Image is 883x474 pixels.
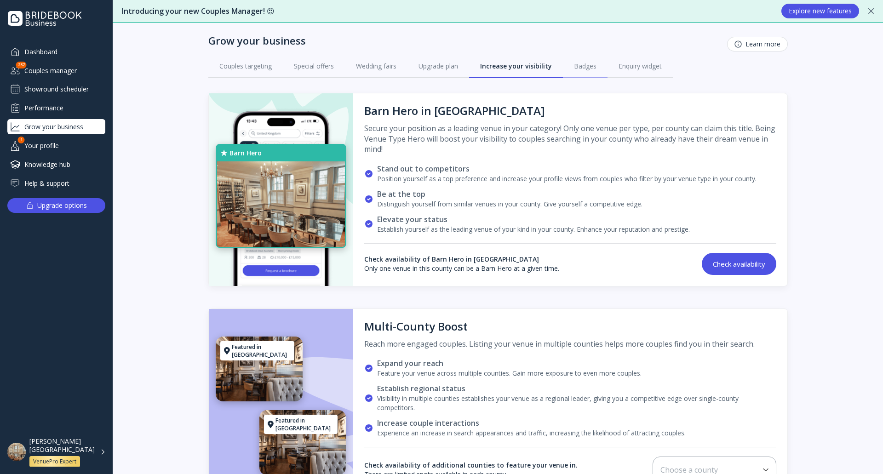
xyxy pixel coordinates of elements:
[364,320,776,349] div: Reach more engaged couples. Listing your venue in multiple counties helps more couples find you i...
[7,138,105,153] a: Your profile1
[283,54,345,78] a: Special offers
[294,62,334,71] div: Special offers
[377,174,757,183] div: Position yourself as a top preference and increase your profile views from couples who filter by ...
[264,415,338,434] div: Featured in [GEOGRAPHIC_DATA]
[7,157,105,172] a: Knowledge hub
[713,260,765,268] div: Check availability
[18,137,25,143] div: 1
[480,62,552,71] div: Increase your visibility
[33,458,76,465] div: VenuePro Expert
[789,7,852,15] div: Explore new features
[7,100,105,115] a: Performance
[7,138,105,153] div: Your profile
[377,394,776,412] div: Visibility in multiple counties establishes your venue as a regional leader, giving you a competi...
[563,54,608,78] a: Badges
[781,4,859,18] button: Explore new features
[7,198,105,213] button: Upgrade options
[364,255,694,264] div: Check availability of Barn Hero in [GEOGRAPHIC_DATA]
[377,189,642,200] div: Be at the top
[419,62,458,71] div: Upgrade plan
[469,54,563,78] a: Increase your visibility
[122,6,772,17] div: Introducing your new Couples Manager! 😍
[219,62,272,71] div: Couples targeting
[227,105,335,315] img: dpr=1,fit=cover,g=face,w=231,h=449
[574,62,596,71] div: Badges
[377,358,642,369] div: Expand your reach
[377,214,690,225] div: Elevate your status
[377,428,686,438] div: Experience an increase in search appearances and traffic, increasing the likelihood of attracting...
[345,54,407,78] a: Wedding fairs
[407,54,469,78] a: Upgrade plan
[364,104,545,118] h4: Barn Hero in [GEOGRAPHIC_DATA]
[619,62,662,71] div: Enquiry widget
[702,253,776,275] button: Check availability
[216,337,303,402] img: dpr=1,fit=cover,g=face,w=200,h=150
[837,430,883,474] iframe: Chat Widget
[364,104,776,154] div: Secure your position as a leading venue in your category! Only one venue per type, per county can...
[356,62,396,71] div: Wedding fairs
[377,200,642,209] div: Distinguish yourself from similar venues in your county. Give yourself a competitive edge.
[364,320,468,333] h4: Multi-County Boost
[7,119,105,134] a: Grow your business
[217,161,345,247] img: dpr=1,fit=cover,g=face,w=300,h=200
[377,383,776,394] div: Establish regional status
[7,176,105,191] a: Help & support
[217,145,345,161] div: Barn Hero
[377,418,686,428] div: Increase couple interactions
[7,443,26,461] img: dpr=1,fit=cover,g=face,w=48,h=48
[377,164,757,174] div: Stand out to competitors
[7,44,105,59] a: Dashboard
[377,369,642,378] div: Feature your venue across multiple counties. Gain more exposure to even more couples.
[364,461,645,470] div: Check availability of additional counties to feature your venue in.
[7,63,105,78] a: Couples manager257
[208,34,306,47] div: Grow your business
[727,37,788,51] button: Learn more
[7,63,105,78] div: Couples manager
[7,82,105,97] a: Showround scheduler
[37,199,87,212] div: Upgrade options
[208,54,283,78] a: Couples targeting
[364,255,694,273] div: Only one venue in this county can be a Barn Hero at a given time.
[220,341,294,360] div: Featured in [GEOGRAPHIC_DATA]
[29,437,95,454] div: [PERSON_NAME][GEOGRAPHIC_DATA]
[734,40,780,48] div: Learn more
[608,54,673,78] a: Enquiry widget
[16,62,27,69] div: 257
[377,225,690,234] div: Establish yourself as the leading venue of your kind in your county. Enhance your reputation and ...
